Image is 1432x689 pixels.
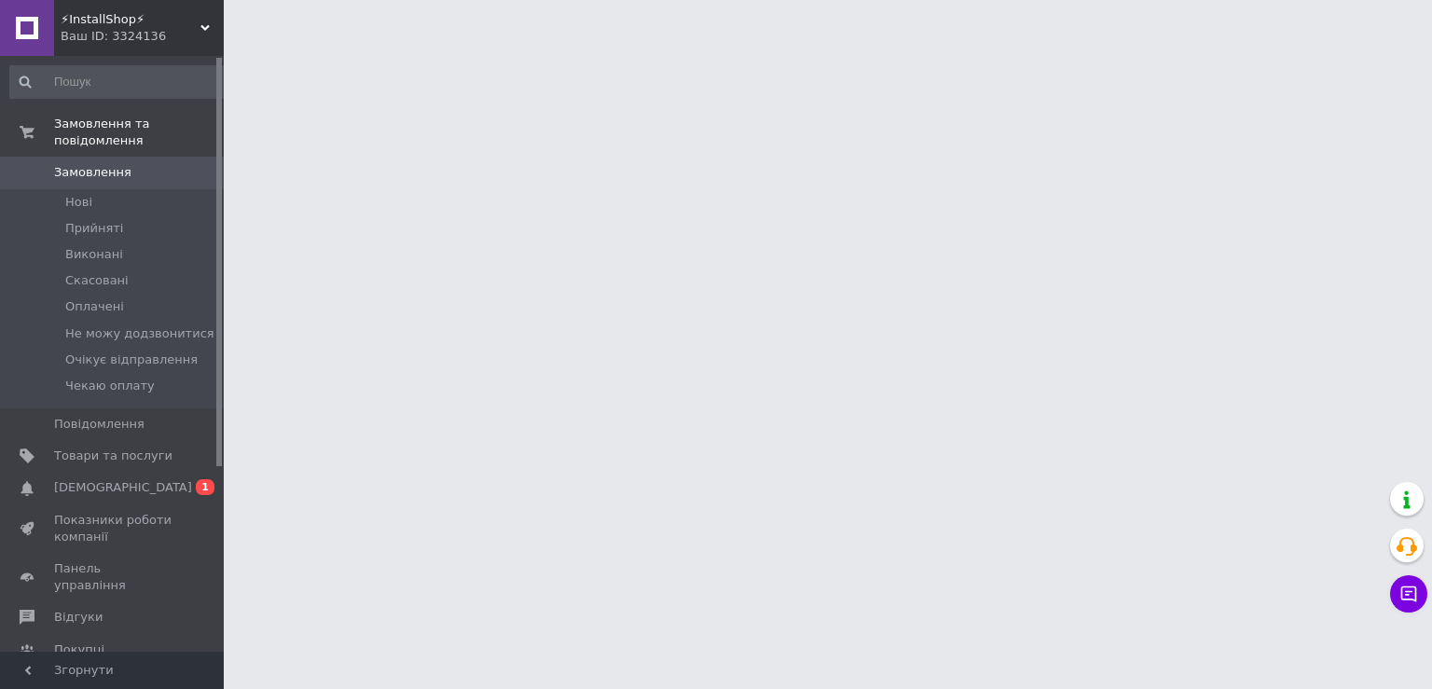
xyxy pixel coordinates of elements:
[54,479,192,496] span: [DEMOGRAPHIC_DATA]
[9,65,230,99] input: Пошук
[65,272,129,289] span: Скасовані
[54,560,172,594] span: Панель управління
[196,479,214,495] span: 1
[65,351,198,368] span: Очікує відправлення
[65,220,123,237] span: Прийняті
[1390,575,1427,613] button: Чат з покупцем
[54,641,104,658] span: Покупці
[65,246,123,263] span: Виконані
[54,116,224,149] span: Замовлення та повідомлення
[61,11,200,28] span: ⚡InstallShop⚡
[54,512,172,545] span: Показники роботи компанії
[65,325,214,342] span: Не можу додзвонитися
[54,416,145,433] span: Повідомлення
[54,164,131,181] span: Замовлення
[65,298,124,315] span: Оплачені
[61,28,224,45] div: Ваш ID: 3324136
[65,378,155,394] span: Чекаю оплату
[54,448,172,464] span: Товари та послуги
[54,609,103,626] span: Відгуки
[65,194,92,211] span: Нові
